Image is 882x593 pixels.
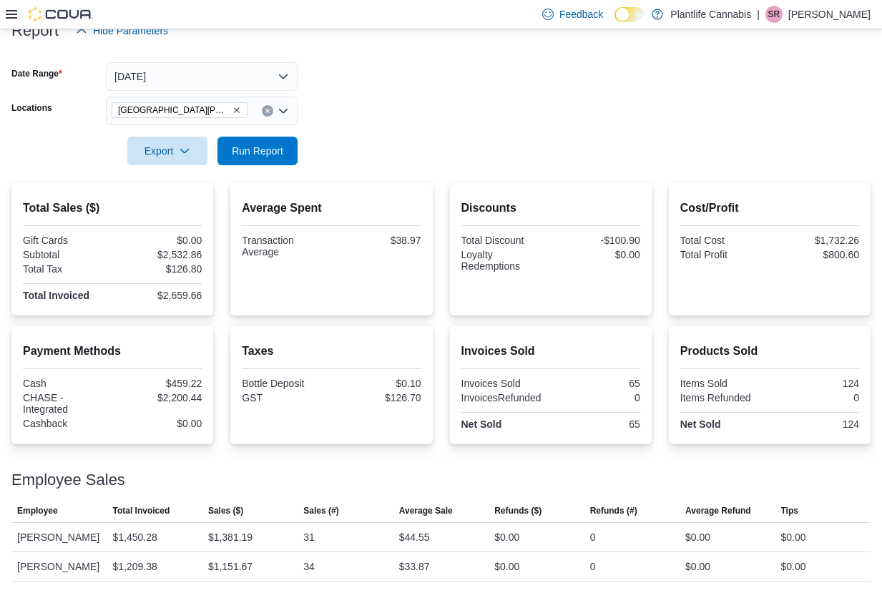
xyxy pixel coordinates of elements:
[399,505,453,516] span: Average Sale
[23,200,202,217] h2: Total Sales ($)
[494,505,542,516] span: Refunds ($)
[303,529,315,546] div: 31
[670,6,751,23] p: Plantlife Cannabis
[461,392,548,403] div: InvoicesRefunded
[115,290,202,301] div: $2,659.66
[278,105,289,117] button: Open list of options
[768,6,780,23] span: SR
[399,529,430,546] div: $44.55
[554,235,640,246] div: -$100.90
[208,529,253,546] div: $1,381.19
[303,505,338,516] span: Sales (#)
[23,343,202,360] h2: Payment Methods
[115,378,202,389] div: $459.22
[136,137,199,165] span: Export
[685,558,710,575] div: $0.00
[680,343,859,360] h2: Products Sold
[242,200,421,217] h2: Average Spent
[781,505,798,516] span: Tips
[11,552,107,581] div: [PERSON_NAME]
[590,529,596,546] div: 0
[685,505,751,516] span: Average Refund
[17,505,58,516] span: Employee
[614,22,615,23] span: Dark Mode
[70,16,174,45] button: Hide Parameters
[461,418,502,430] strong: Net Sold
[112,529,157,546] div: $1,450.28
[11,471,125,489] h3: Employee Sales
[685,529,710,546] div: $0.00
[614,7,645,22] input: Dark Mode
[118,103,230,117] span: [GEOGRAPHIC_DATA][PERSON_NAME][GEOGRAPHIC_DATA]
[680,418,721,430] strong: Net Sold
[781,529,806,546] div: $0.00
[399,558,430,575] div: $33.87
[680,249,767,260] div: Total Profit
[115,235,202,246] div: $0.00
[554,378,640,389] div: 65
[93,24,168,38] span: Hide Parameters
[11,68,62,79] label: Date Range
[461,249,548,272] div: Loyalty Redemptions
[23,392,109,415] div: CHASE - Integrated
[494,558,519,575] div: $0.00
[242,235,328,258] div: Transaction Average
[765,6,783,23] div: Skyler Rowsell
[23,418,109,429] div: Cashback
[11,22,59,39] h3: Report
[303,558,315,575] div: 34
[757,6,760,23] p: |
[334,235,421,246] div: $38.97
[29,7,93,21] img: Cova
[461,378,548,389] div: Invoices Sold
[11,102,52,114] label: Locations
[773,378,859,389] div: 124
[23,378,109,389] div: Cash
[115,249,202,260] div: $2,532.86
[115,418,202,429] div: $0.00
[217,137,298,165] button: Run Report
[494,529,519,546] div: $0.00
[23,290,89,301] strong: Total Invoiced
[781,558,806,575] div: $0.00
[112,505,170,516] span: Total Invoiced
[23,263,109,275] div: Total Tax
[242,378,328,389] div: Bottle Deposit
[554,392,640,403] div: 0
[115,392,202,403] div: $2,200.44
[773,249,859,260] div: $800.60
[334,378,421,389] div: $0.10
[788,6,871,23] p: [PERSON_NAME]
[115,263,202,275] div: $126.80
[554,249,640,260] div: $0.00
[232,106,241,114] button: Remove Fort McMurray - Stoney Creek from selection in this group
[461,200,640,217] h2: Discounts
[680,392,767,403] div: Items Refunded
[232,144,283,158] span: Run Report
[773,392,859,403] div: 0
[773,418,859,430] div: 124
[680,378,767,389] div: Items Sold
[262,105,273,117] button: Clear input
[23,249,109,260] div: Subtotal
[559,7,603,21] span: Feedback
[680,235,767,246] div: Total Cost
[554,418,640,430] div: 65
[112,102,248,118] span: Fort McMurray - Stoney Creek
[334,392,421,403] div: $126.70
[208,505,243,516] span: Sales ($)
[461,235,548,246] div: Total Discount
[127,137,207,165] button: Export
[106,62,298,91] button: [DATE]
[242,392,328,403] div: GST
[590,505,637,516] span: Refunds (#)
[590,558,596,575] div: 0
[112,558,157,575] div: $1,209.38
[208,558,253,575] div: $1,151.67
[23,235,109,246] div: Gift Cards
[461,343,640,360] h2: Invoices Sold
[773,235,859,246] div: $1,732.26
[11,523,107,552] div: [PERSON_NAME]
[680,200,859,217] h2: Cost/Profit
[242,343,421,360] h2: Taxes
